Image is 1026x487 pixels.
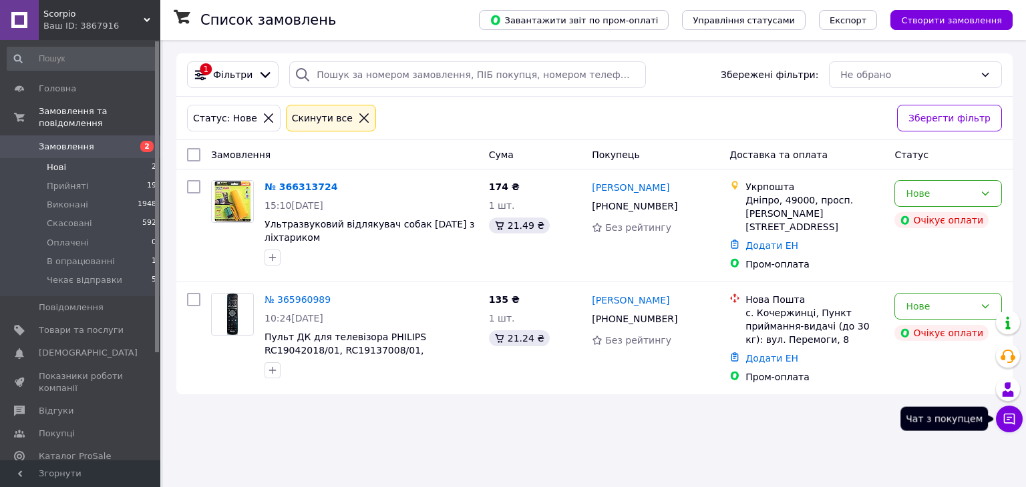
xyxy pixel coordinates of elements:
[265,181,337,192] a: № 366313724
[605,335,671,346] span: Без рейтингу
[721,68,818,81] span: Збережені фільтри:
[39,105,160,129] span: Замовлення та повідомлення
[43,8,144,20] span: Scorpio
[39,347,138,359] span: [DEMOGRAPHIC_DATA]
[47,199,88,211] span: Виконані
[39,428,75,440] span: Покупці
[47,217,92,229] span: Скасовані
[39,405,73,417] span: Відгуки
[212,181,253,222] img: Фото товару
[745,353,798,364] a: Додати ЕН
[682,10,806,30] button: Управління статусами
[894,325,989,341] div: Очікує оплати
[894,212,989,228] div: Очікує оплати
[47,237,89,249] span: Оплачені
[996,406,1023,432] button: Чат з покупцем
[819,10,878,30] button: Експорт
[745,180,884,193] div: Укрпошта
[47,161,66,173] span: Нові
[894,149,928,160] span: Статус
[289,61,645,88] input: Пошук за номером замовлення, ПІБ покупця, номером телефону, Email, номером накладної
[745,306,884,346] div: с. Кочержинці, Пункт приймання-видачі (до 30 кг): вул. Перемоги, 8
[7,47,158,71] input: Пошук
[745,370,884,384] div: Пром-оплата
[897,105,1002,131] button: Зберегти фільтр
[147,180,156,192] span: 19
[213,68,252,81] span: Фільтри
[289,111,355,125] div: Cкинути все
[39,302,104,314] span: Повідомлення
[265,200,323,211] span: 15:10[DATE]
[592,294,669,307] a: [PERSON_NAME]
[39,370,124,394] span: Показники роботи компанії
[908,111,991,125] span: Зберегти фільтр
[830,15,867,25] span: Експорт
[152,161,156,173] span: 2
[693,15,795,25] span: Управління статусами
[265,294,331,305] a: № 365960989
[265,332,430,382] a: Пульт ДК для телевізора PHILIPS RC19042018/01, RC19137008/01, RC19335003/01, RC19335003/120, RC19...
[142,217,156,229] span: 592
[200,12,336,28] h1: Список замовлень
[227,294,238,335] img: Фото товару
[605,222,671,233] span: Без рейтингу
[211,149,271,160] span: Замовлення
[877,14,1013,25] a: Створити замовлення
[900,407,988,431] div: Чат з покупцем
[592,181,669,194] a: [PERSON_NAME]
[152,256,156,268] span: 1
[490,14,658,26] span: Завантажити звіт по пром-оплаті
[489,313,515,324] span: 1 шт.
[152,237,156,249] span: 0
[265,313,323,324] span: 10:24[DATE]
[489,149,514,160] span: Cума
[592,149,639,160] span: Покупець
[489,181,520,192] span: 174 ₴
[729,149,828,160] span: Доставка та оплата
[489,330,550,346] div: 21.24 ₴
[906,186,975,201] div: Нове
[47,274,122,286] span: Чекає відправки
[39,83,76,95] span: Головна
[39,324,124,336] span: Товари та послуги
[901,15,1002,25] span: Створити замовлення
[47,180,88,192] span: Прийняті
[479,10,669,30] button: Завантажити звіт по пром-оплаті
[489,217,550,233] div: 21.49 ₴
[140,141,154,152] span: 2
[43,20,160,32] div: Ваш ID: 3867916
[840,67,975,82] div: Не обрано
[265,219,474,243] a: Ультразвуковий відлякувач собак [DATE] з ліхтариком
[489,200,515,211] span: 1 шт.
[489,294,520,305] span: 135 ₴
[211,180,254,223] a: Фото товару
[890,10,1013,30] button: Створити замовлення
[138,199,156,211] span: 1948
[190,111,260,125] div: Статус: Нове
[39,450,111,462] span: Каталог ProSale
[152,274,156,286] span: 5
[906,299,975,314] div: Нове
[47,256,115,268] span: В опрацюванні
[745,258,884,271] div: Пром-оплата
[39,141,94,153] span: Замовлення
[589,310,680,328] div: [PHONE_NUMBER]
[745,293,884,306] div: Нова Пошта
[589,197,680,215] div: [PHONE_NUMBER]
[745,240,798,251] a: Додати ЕН
[745,193,884,233] div: Дніпро, 49000, просп. [PERSON_NAME][STREET_ADDRESS]
[211,293,254,336] a: Фото товару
